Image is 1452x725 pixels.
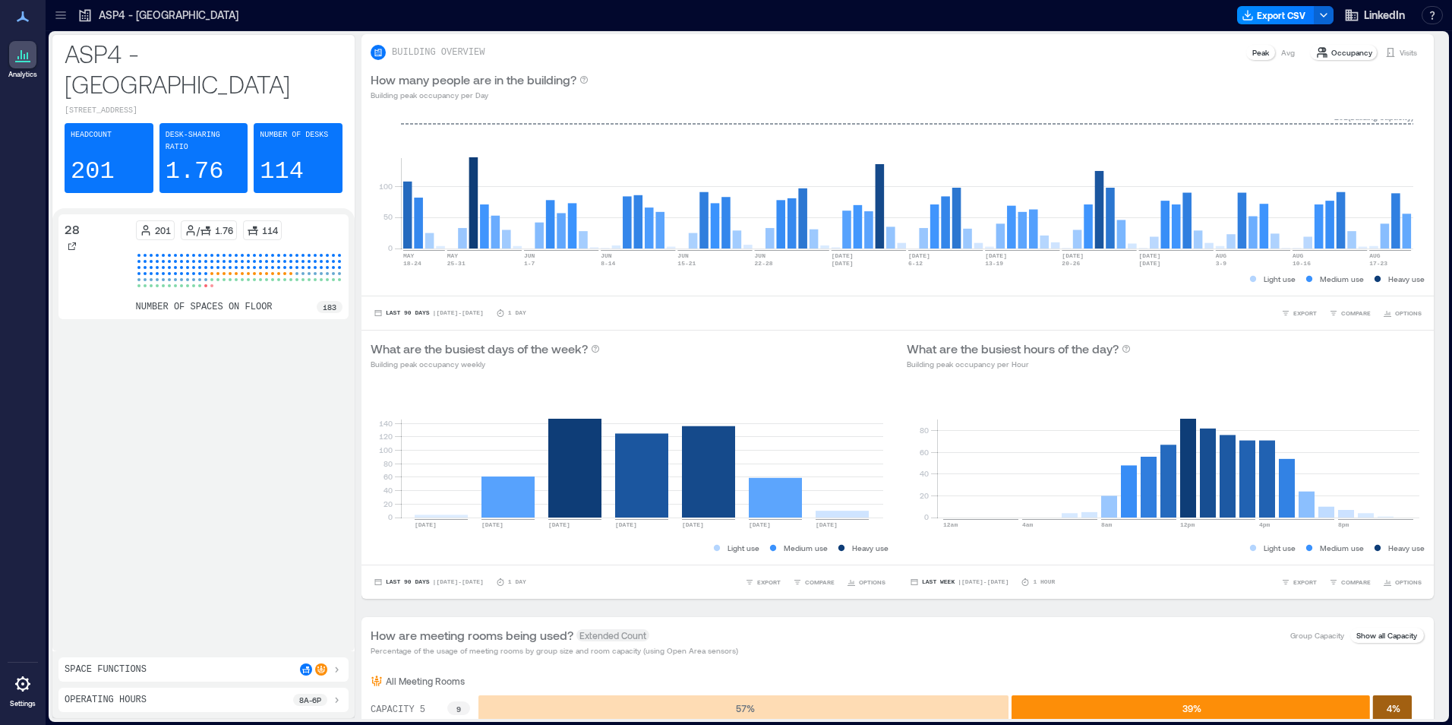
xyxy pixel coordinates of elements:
text: [DATE] [615,521,637,528]
text: AUG [1216,252,1227,259]
button: Last 90 Days |[DATE]-[DATE] [371,306,487,321]
text: [DATE] [415,521,437,528]
p: Heavy use [852,542,889,554]
button: Last Week |[DATE]-[DATE] [907,575,1012,590]
text: 4am [1022,521,1034,528]
p: Headcount [71,129,112,141]
p: Building peak occupancy weekly [371,358,600,370]
tspan: 100 [379,182,393,191]
text: [DATE] [985,252,1007,259]
p: Analytics [8,70,37,79]
span: EXPORT [1293,309,1317,318]
tspan: 0 [924,512,929,521]
span: COMPARE [1341,578,1371,587]
p: 183 [323,301,336,313]
button: COMPARE [790,575,838,590]
p: Heavy use [1388,542,1425,554]
p: 114 [262,224,278,236]
p: 1 Hour [1033,578,1055,587]
p: Desk-sharing ratio [166,129,242,154]
text: 57 % [736,703,755,714]
p: Space Functions [65,663,147,676]
span: OPTIONS [1395,309,1422,318]
p: Medium use [1320,542,1364,554]
p: Light use [1264,273,1296,285]
p: 28 [65,220,80,239]
p: 201 [155,224,171,236]
text: 13-19 [985,260,1003,267]
span: COMPARE [805,578,835,587]
p: 114 [260,157,304,187]
tspan: 100 [379,445,393,454]
span: OPTIONS [1395,578,1422,587]
text: MAY [403,252,415,259]
p: Light use [728,542,759,554]
tspan: 40 [920,469,929,478]
p: / [197,224,200,236]
text: 8-14 [601,260,615,267]
text: 17-23 [1369,260,1387,267]
text: [DATE] [682,521,704,528]
p: 1 Day [508,309,526,318]
p: 8a - 6p [299,694,321,706]
p: Percentage of the usage of meeting rooms by group size and room capacity (using Open Area sensors) [371,644,738,657]
text: 18-24 [403,260,421,267]
text: MAY [447,252,459,259]
tspan: 20 [384,499,393,508]
tspan: 40 [384,486,393,495]
p: 1 Day [508,578,526,587]
button: LinkedIn [1340,3,1409,27]
span: COMPARE [1341,309,1371,318]
text: JUN [601,252,612,259]
tspan: 20 [920,491,929,500]
span: EXPORT [757,578,781,587]
span: LinkedIn [1364,8,1405,23]
tspan: 50 [384,212,393,221]
tspan: 60 [384,472,393,481]
text: 1-7 [524,260,535,267]
text: [DATE] [548,521,570,528]
p: Building peak occupancy per Hour [907,358,1131,370]
button: OPTIONS [1380,306,1425,321]
p: Visits [1400,46,1417,59]
tspan: 140 [379,418,393,427]
p: Operating Hours [65,694,147,706]
text: JUN [755,252,766,259]
p: number of spaces on floor [136,301,273,313]
text: 10-16 [1293,260,1311,267]
text: [DATE] [1139,260,1161,267]
text: 3-9 [1216,260,1227,267]
p: 201 [71,157,115,187]
text: [DATE] [908,252,930,259]
tspan: 0 [388,243,393,252]
p: 1.76 [166,157,224,187]
text: JUN [677,252,689,259]
text: 15-21 [677,260,696,267]
text: CAPACITY 5 [371,704,425,715]
text: 12pm [1180,521,1195,528]
p: How are meeting rooms being used? [371,626,573,644]
button: COMPARE [1326,306,1374,321]
tspan: 60 [920,448,929,457]
p: Medium use [1320,273,1364,285]
text: 4pm [1259,521,1270,528]
p: BUILDING OVERVIEW [392,46,485,59]
span: OPTIONS [859,578,885,587]
p: Heavy use [1388,273,1425,285]
text: 39 % [1182,703,1201,714]
button: COMPARE [1326,575,1374,590]
text: [DATE] [481,521,503,528]
tspan: 80 [920,426,929,435]
p: Show all Capacity [1356,629,1417,641]
p: Number of Desks [260,129,328,141]
tspan: 0 [388,512,393,521]
p: Peak [1252,46,1269,59]
text: 6-12 [908,260,923,267]
p: Light use [1264,542,1296,554]
p: What are the busiest days of the week? [371,340,588,358]
p: All Meeting Rooms [386,675,465,687]
button: OPTIONS [844,575,889,590]
tspan: 80 [384,459,393,468]
button: EXPORT [742,575,784,590]
p: 1.76 [215,224,233,236]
